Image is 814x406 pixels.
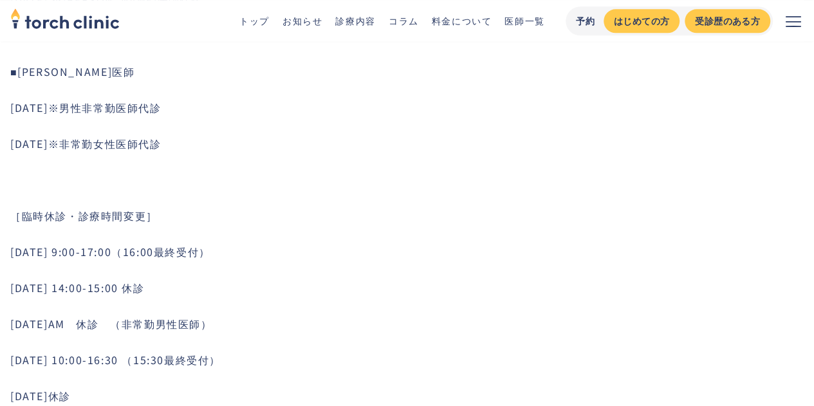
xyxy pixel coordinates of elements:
[504,14,544,27] a: 医師一覧
[576,14,596,28] div: 予約
[432,14,492,27] a: 料金について
[10,388,814,403] p: [DATE]休診
[10,352,814,367] p: [DATE] 10:00-16:30 （15:30最終受付）
[335,14,375,27] a: 診療内容
[10,64,814,79] p: ‍■[PERSON_NAME]医師
[389,14,419,27] a: コラム
[10,208,814,223] p: ［臨時休診・診療時間変更］
[282,14,322,27] a: お知らせ
[685,9,770,33] a: 受診歴のある方
[10,172,814,187] p: ‍
[10,280,814,295] p: [DATE] 14:00-15:00 休診
[10,100,814,115] p: [DATE]※男性非常勤医師代診
[10,244,814,259] p: [DATE] 9:00-17:00（16:00最終受付）
[614,14,669,28] div: はじめての方
[10,316,814,331] p: [DATE]AM 休診 （非常勤男性医師）
[695,14,760,28] div: 受診歴のある方
[10,136,814,151] p: [DATE]※非常勤女性医師代診
[604,9,680,33] a: はじめての方
[10,9,120,32] a: home
[239,14,270,27] a: トップ
[10,4,120,32] img: torch clinic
